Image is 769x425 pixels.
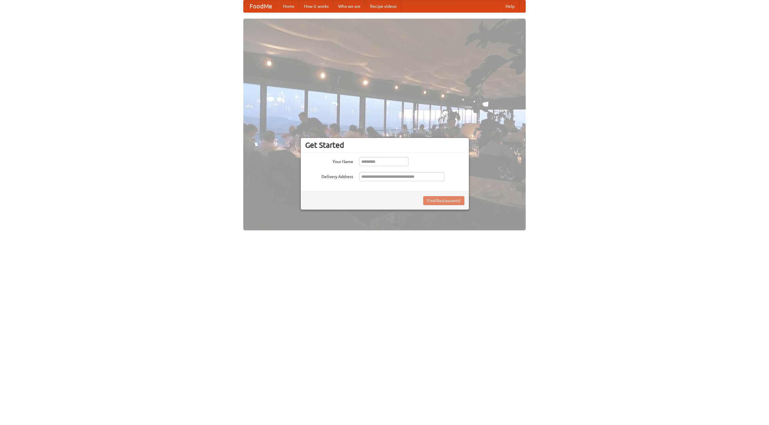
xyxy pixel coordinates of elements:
label: Your Name [305,157,353,165]
a: How it works [299,0,333,12]
button: Find Restaurants! [423,196,464,205]
a: Who we are [333,0,365,12]
a: FoodMe [244,0,278,12]
a: Recipe videos [365,0,401,12]
a: Help [501,0,519,12]
h3: Get Started [305,141,464,150]
a: Home [278,0,299,12]
label: Delivery Address [305,172,353,180]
